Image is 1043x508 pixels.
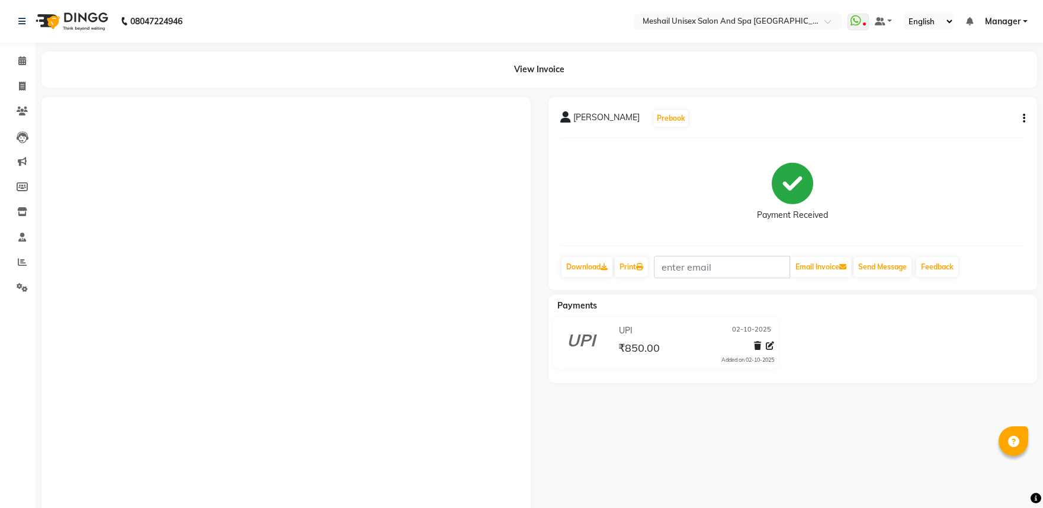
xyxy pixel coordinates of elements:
span: Manager [985,15,1020,28]
button: Email Invoice [791,257,851,277]
a: Feedback [916,257,958,277]
iframe: chat widget [993,461,1031,496]
a: Print [615,257,648,277]
div: View Invoice [41,52,1037,88]
span: Payments [557,300,597,311]
span: UPI [619,324,633,337]
b: 08047224946 [130,5,182,38]
span: 02-10-2025 [732,324,771,337]
span: [PERSON_NAME] [573,111,640,128]
span: ₹850.00 [618,341,660,358]
button: Send Message [853,257,912,277]
div: Added on 02-10-2025 [721,356,774,364]
button: Prebook [654,110,688,127]
input: enter email [654,256,790,278]
img: logo [30,5,111,38]
a: Download [561,257,612,277]
div: Payment Received [757,209,828,221]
